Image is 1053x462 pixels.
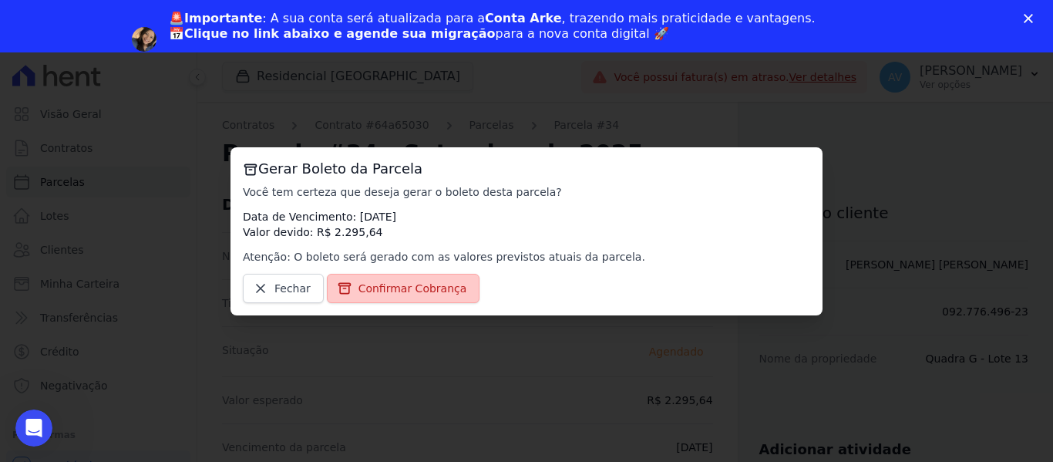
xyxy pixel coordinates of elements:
span: Confirmar Cobrança [358,281,467,296]
b: Conta Arke [485,11,561,25]
b: 🚨Importante [169,11,262,25]
iframe: Intercom live chat [15,410,52,447]
p: Data de Vencimento: [DATE] Valor devido: R$ 2.295,64 [243,209,810,240]
div: Fechar [1024,14,1039,23]
h3: Gerar Boleto da Parcela [243,160,810,178]
span: Fechar [274,281,311,296]
a: Agendar migração [169,51,296,68]
a: Fechar [243,274,324,303]
b: Clique no link abaixo e agende sua migração [184,26,496,41]
a: Confirmar Cobrança [327,274,480,303]
div: : A sua conta será atualizada para a , trazendo mais praticidade e vantagens. 📅 para a nova conta... [169,11,816,42]
p: Atenção: O boleto será gerado com as valores previstos atuais da parcela. [243,249,810,265]
p: Você tem certeza que deseja gerar o boleto desta parcela? [243,184,810,200]
img: Profile image for Adriane [132,27,156,52]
